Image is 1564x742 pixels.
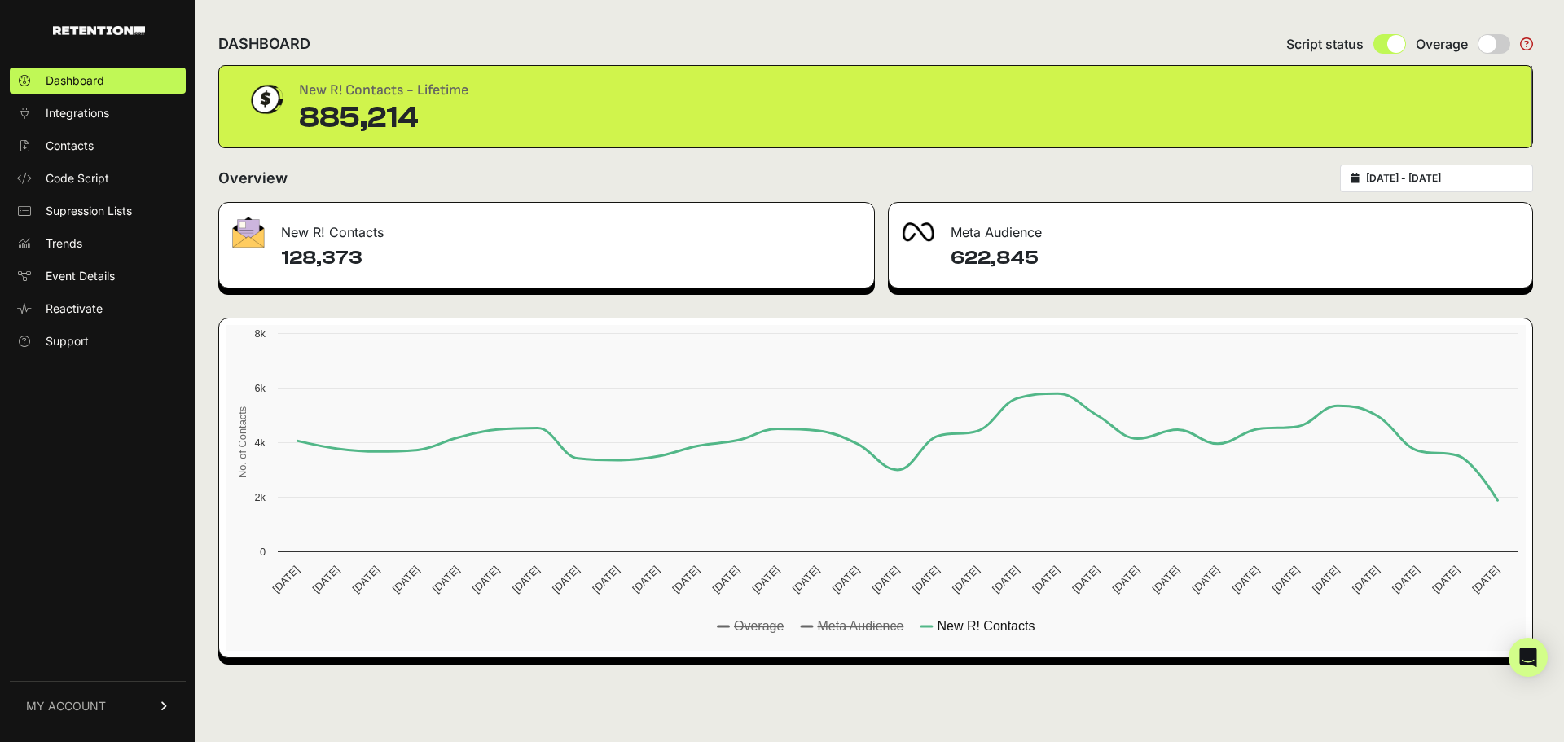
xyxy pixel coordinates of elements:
[270,564,301,595] text: [DATE]
[1416,34,1468,54] span: Overage
[10,681,186,731] a: MY ACCOUNT
[590,564,622,595] text: [DATE]
[10,231,186,257] a: Trends
[254,327,266,340] text: 8k
[10,263,186,289] a: Event Details
[1286,34,1364,54] span: Script status
[218,167,288,190] h2: Overview
[1509,638,1548,677] div: Open Intercom Messenger
[1310,564,1342,595] text: [DATE]
[902,222,934,242] img: fa-meta-2f981b61bb99beabf952f7030308934f19ce035c18b003e963880cc3fabeebb7.png
[10,165,186,191] a: Code Script
[510,564,542,595] text: [DATE]
[46,268,115,284] span: Event Details
[46,138,94,154] span: Contacts
[219,203,874,252] div: New R! Contacts
[10,198,186,224] a: Supression Lists
[910,564,942,595] text: [DATE]
[1390,564,1421,595] text: [DATE]
[734,619,784,633] text: Overage
[245,79,286,120] img: dollar-coin-05c43ed7efb7bc0c12610022525b4bbbb207c7efeef5aecc26f025e68dcafac9.png
[710,564,741,595] text: [DATE]
[951,245,1519,271] h4: 622,845
[10,133,186,159] a: Contacts
[254,437,266,449] text: 4k
[1030,564,1061,595] text: [DATE]
[817,619,903,633] text: Meta Audience
[1070,564,1101,595] text: [DATE]
[1190,564,1222,595] text: [DATE]
[950,564,982,595] text: [DATE]
[390,564,422,595] text: [DATE]
[990,564,1021,595] text: [DATE]
[1109,564,1141,595] text: [DATE]
[10,328,186,354] a: Support
[26,698,106,714] span: MY ACCOUNT
[1230,564,1262,595] text: [DATE]
[350,564,382,595] text: [DATE]
[1270,564,1302,595] text: [DATE]
[46,170,109,187] span: Code Script
[299,102,468,134] div: 885,214
[470,564,502,595] text: [DATE]
[46,235,82,252] span: Trends
[1470,564,1501,595] text: [DATE]
[310,564,341,595] text: [DATE]
[218,33,310,55] h2: DASHBOARD
[790,564,822,595] text: [DATE]
[830,564,862,595] text: [DATE]
[550,564,582,595] text: [DATE]
[299,79,468,102] div: New R! Contacts - Lifetime
[937,619,1035,633] text: New R! Contacts
[1350,564,1382,595] text: [DATE]
[1430,564,1461,595] text: [DATE]
[46,301,103,317] span: Reactivate
[281,245,861,271] h4: 128,373
[10,100,186,126] a: Integrations
[670,564,701,595] text: [DATE]
[236,406,248,478] text: No. of Contacts
[254,382,266,394] text: 6k
[254,491,266,503] text: 2k
[630,564,661,595] text: [DATE]
[430,564,462,595] text: [DATE]
[232,217,265,248] img: fa-envelope-19ae18322b30453b285274b1b8af3d052b27d846a4fbe8435d1a52b978f639a2.png
[260,546,266,558] text: 0
[750,564,782,595] text: [DATE]
[46,203,132,219] span: Supression Lists
[46,72,104,89] span: Dashboard
[1150,564,1182,595] text: [DATE]
[889,203,1532,252] div: Meta Audience
[53,26,145,35] img: Retention.com
[10,296,186,322] a: Reactivate
[46,333,89,349] span: Support
[870,564,902,595] text: [DATE]
[46,105,109,121] span: Integrations
[10,68,186,94] a: Dashboard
